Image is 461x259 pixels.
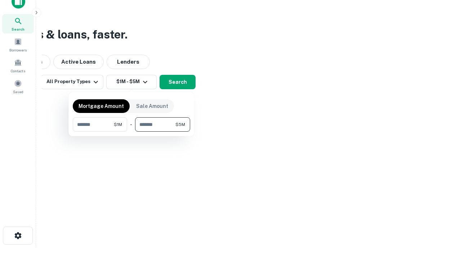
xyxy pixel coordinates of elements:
[114,121,122,128] span: $1M
[136,102,168,110] p: Sale Amount
[425,201,461,236] iframe: Chat Widget
[175,121,185,128] span: $5M
[130,117,132,132] div: -
[79,102,124,110] p: Mortgage Amount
